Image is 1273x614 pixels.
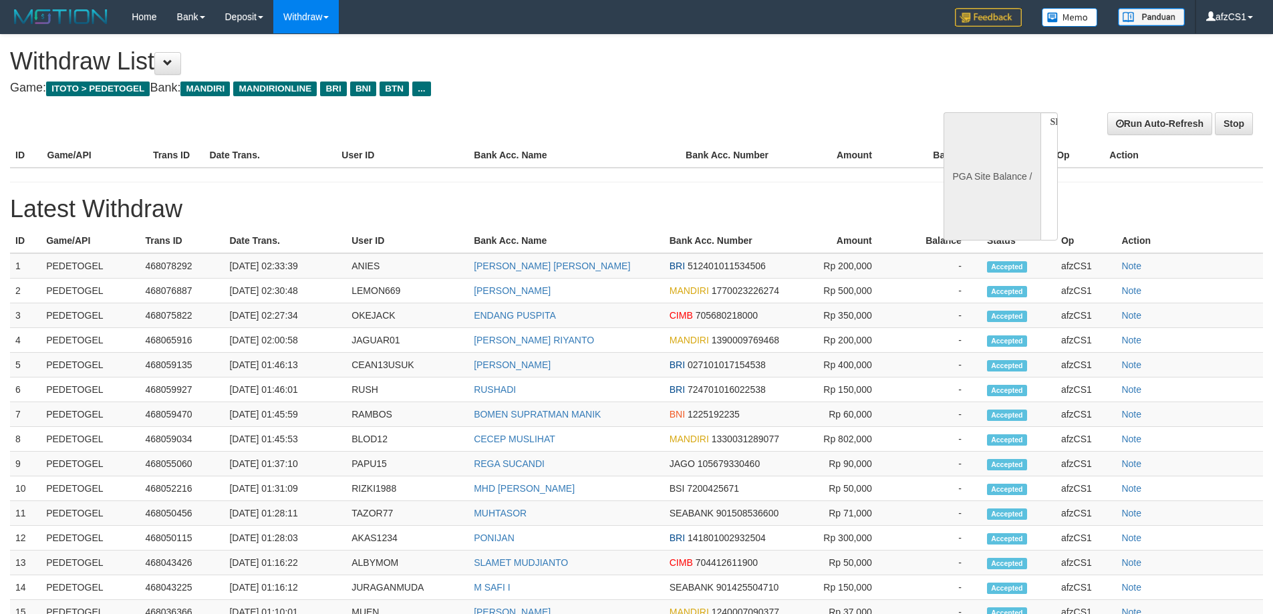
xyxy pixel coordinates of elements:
span: JAGO [670,458,695,469]
td: 468055060 [140,452,224,476]
a: Note [1121,335,1141,345]
td: RIZKI1988 [346,476,468,501]
td: afzCS1 [1056,575,1117,600]
span: Accepted [987,410,1027,421]
td: 468043225 [140,575,224,600]
a: [PERSON_NAME] RIYANTO [474,335,594,345]
span: Accepted [987,533,1027,545]
td: 4 [10,328,41,353]
td: - [892,328,982,353]
span: 141801002932504 [688,532,766,543]
th: Bank Acc. Number [664,228,794,253]
td: PEDETOGEL [41,551,140,575]
span: MANDIRIONLINE [233,82,317,96]
th: Status [982,228,1056,253]
a: Note [1121,483,1141,494]
span: BNI [350,82,376,96]
a: ENDANG PUSPITA [474,310,556,321]
a: [PERSON_NAME] [474,285,551,296]
td: afzCS1 [1056,476,1117,501]
span: BNI [670,409,685,420]
td: PEDETOGEL [41,575,140,600]
a: MHD [PERSON_NAME] [474,483,575,494]
td: Rp 300,000 [794,526,892,551]
h1: Latest Withdraw [10,196,1263,222]
td: 1 [10,253,41,279]
span: BRI [670,261,685,271]
td: Rp 400,000 [794,353,892,377]
td: 13 [10,551,41,575]
span: Accepted [987,558,1027,569]
td: Rp 350,000 [794,303,892,328]
span: BRI [670,532,685,543]
td: PEDETOGEL [41,279,140,303]
td: - [892,377,982,402]
img: MOTION_logo.png [10,7,112,27]
th: Op [1056,228,1117,253]
td: 7 [10,402,41,427]
td: - [892,253,982,279]
td: [DATE] 01:45:53 [224,427,346,452]
td: PEDETOGEL [41,526,140,551]
td: Rp 200,000 [794,253,892,279]
td: TAZOR77 [346,501,468,526]
span: ... [412,82,430,96]
td: Rp 90,000 [794,452,892,476]
td: Rp 150,000 [794,377,892,402]
td: LEMON669 [346,279,468,303]
th: Amount [794,228,892,253]
span: Accepted [987,335,1027,347]
td: 468059470 [140,402,224,427]
td: Rp 500,000 [794,279,892,303]
td: CEAN13USUK [346,353,468,377]
span: 105679330460 [698,458,760,469]
td: - [892,452,982,476]
a: Note [1121,359,1141,370]
th: Trans ID [148,143,204,168]
th: User ID [336,143,468,168]
a: Note [1121,409,1141,420]
td: afzCS1 [1056,501,1117,526]
td: Rp 71,000 [794,501,892,526]
td: BLOD12 [346,427,468,452]
span: Accepted [987,286,1027,297]
span: BRI [670,384,685,395]
td: [DATE] 01:16:12 [224,575,346,600]
td: [DATE] 01:28:11 [224,501,346,526]
td: 6 [10,377,41,402]
span: 7200425671 [687,483,739,494]
td: Rp 200,000 [794,328,892,353]
td: JAGUAR01 [346,328,468,353]
td: [DATE] 02:27:34 [224,303,346,328]
th: Bank Acc. Name [468,143,680,168]
td: AKAS1234 [346,526,468,551]
span: 901425504710 [716,582,779,593]
span: MANDIRI [180,82,230,96]
th: Action [1116,228,1263,253]
span: Accepted [987,583,1027,594]
td: afzCS1 [1056,328,1117,353]
td: 468052216 [140,476,224,501]
td: PEDETOGEL [41,328,140,353]
a: Note [1121,261,1141,271]
td: 468076887 [140,279,224,303]
h4: Game: Bank: [10,82,835,95]
th: Game/API [42,143,148,168]
td: 468065916 [140,328,224,353]
span: BRI [320,82,346,96]
td: afzCS1 [1056,402,1117,427]
th: Action [1104,143,1263,168]
td: 12 [10,526,41,551]
td: PEDETOGEL [41,303,140,328]
th: Game/API [41,228,140,253]
span: Accepted [987,434,1027,446]
td: - [892,279,982,303]
span: ITOTO > PEDETOGEL [46,82,150,96]
span: 1390009769468 [712,335,779,345]
td: afzCS1 [1056,427,1117,452]
a: Note [1121,384,1141,395]
td: 468050456 [140,501,224,526]
td: [DATE] 02:00:58 [224,328,346,353]
span: 705680218000 [696,310,758,321]
td: [DATE] 01:16:22 [224,551,346,575]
